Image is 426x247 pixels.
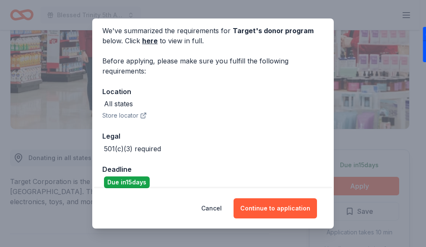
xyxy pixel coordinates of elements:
[234,198,317,218] button: Continue to application
[233,26,314,35] span: Target 's donor program
[104,176,150,188] div: Due in 15 days
[102,56,324,76] div: Before applying, please make sure you fulfill the following requirements:
[102,86,324,97] div: Location
[104,144,161,154] div: 501(c)(3) required
[142,36,158,46] a: here
[102,26,324,46] div: We've summarized the requirements for below. Click to view in full.
[201,198,222,218] button: Cancel
[102,110,147,121] button: Store locator
[102,164,324,175] div: Deadline
[104,99,133,109] div: All states
[102,131,324,142] div: Legal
